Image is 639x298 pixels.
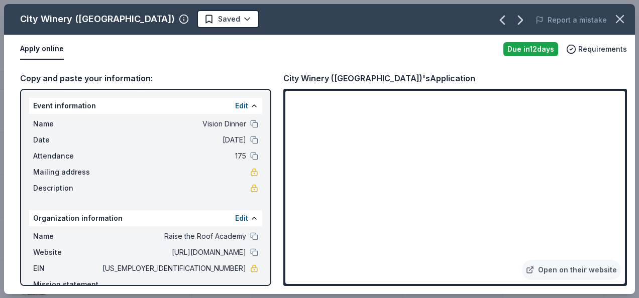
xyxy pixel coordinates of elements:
span: Saved [218,13,240,25]
button: Requirements [566,43,627,55]
div: City Winery ([GEOGRAPHIC_DATA]) [20,11,175,27]
span: [URL][DOMAIN_NAME] [100,246,246,258]
div: Due in 12 days [503,42,558,56]
span: 175 [100,150,246,162]
button: Edit [235,212,248,224]
span: Attendance [33,150,100,162]
span: Mailing address [33,166,100,178]
span: [US_EMPLOYER_IDENTIFICATION_NUMBER] [100,262,246,274]
div: Copy and paste your information: [20,72,271,85]
span: Website [33,246,100,258]
div: City Winery ([GEOGRAPHIC_DATA])'s Application [283,72,475,85]
span: Name [33,230,100,242]
div: Mission statement [33,278,258,290]
button: Edit [235,100,248,112]
span: Vision Dinner [100,118,246,130]
span: Description [33,182,100,194]
span: Name [33,118,100,130]
span: EIN [33,262,100,274]
button: Report a mistake [536,14,607,26]
span: Date [33,134,100,146]
button: Apply online [20,39,64,60]
span: [DATE] [100,134,246,146]
a: Open on their website [522,260,621,280]
button: Saved [197,10,259,28]
div: Event information [29,98,262,114]
span: Requirements [578,43,627,55]
span: Raise the Roof Academy [100,230,246,242]
div: Organization information [29,210,262,226]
